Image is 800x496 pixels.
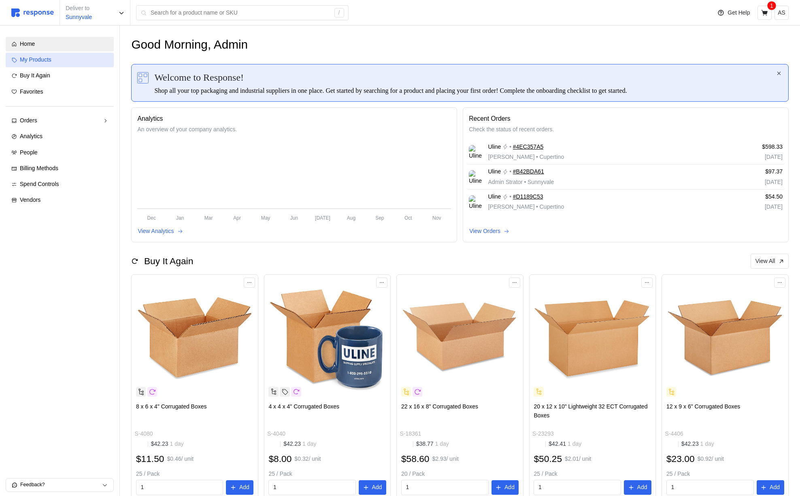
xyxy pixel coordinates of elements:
tspan: May [261,215,270,220]
button: Get Help [713,5,755,21]
a: #4EC357A5 [513,143,544,152]
p: Add [637,483,647,492]
span: • [523,179,528,185]
tspan: Apr [234,215,241,220]
span: • [535,203,540,210]
h2: $50.25 [534,453,562,465]
p: $38.77 [416,440,449,449]
button: View Orders [469,227,510,236]
input: Qty [538,480,617,495]
span: Vendors [20,197,40,203]
input: Qty [273,480,351,495]
button: Add [491,480,519,495]
p: S-18361 [400,430,421,438]
p: $42.23 [151,440,184,449]
h2: $23.00 [666,453,695,465]
input: Search for a product name or SKU [151,6,330,20]
tspan: Jun [290,215,298,220]
a: Spend Controls [6,177,114,192]
p: [PERSON_NAME] Cupertino [488,153,564,162]
h2: $8.00 [268,453,291,465]
p: S-23293 [532,430,554,438]
span: 1 day [168,440,184,447]
img: S-4406 [666,279,784,397]
p: 20 / Pack [401,470,519,479]
h2: $11.50 [136,453,164,465]
img: S-23293 [534,279,651,397]
button: AS [774,6,789,20]
div: / [334,8,344,18]
p: Analytics [137,113,451,124]
a: #D1189C53 [513,192,543,201]
p: $54.50 [709,192,783,201]
input: Qty [671,480,749,495]
a: Vendors [6,193,114,207]
p: $2.93 / unit [432,455,459,464]
img: Uline [469,195,482,209]
p: View Analytics [138,227,174,236]
p: • [509,143,511,152]
p: $42.41 [549,440,581,449]
span: 8 x 6 x 4" Corrugated Boxes [136,403,207,410]
tspan: Mar [204,215,213,220]
p: Check the status of recent orders. [469,125,783,134]
p: $2.01 / unit [565,455,591,464]
p: $97.37 [709,167,783,176]
span: 1 day [301,440,316,447]
img: S-4040 [268,279,386,397]
span: Uline [488,143,501,152]
p: Sunnyvale [66,13,92,22]
tspan: Oct [404,215,412,220]
p: AS [778,9,785,17]
tspan: Nov [432,215,441,220]
h2: Buy It Again [144,255,193,267]
a: My Products [6,53,114,67]
img: S-18361 [401,279,519,397]
button: Add [757,480,784,495]
p: Feedback? [20,481,102,489]
span: 1 day [699,440,714,447]
span: 1 day [566,440,581,447]
p: [DATE] [709,178,783,187]
span: Analytics [20,133,43,139]
input: Qty [140,480,219,495]
p: $42.23 [283,440,316,449]
p: Add [770,483,780,492]
a: Orders [6,113,114,128]
p: 25 / Pack [268,470,386,479]
tspan: Jan [176,215,184,220]
span: Uline [488,167,501,176]
button: Feedback? [6,479,113,492]
a: People [6,145,114,160]
span: 1 day [434,440,449,447]
p: An overview of your company analytics. [137,125,451,134]
div: Orders [20,116,100,125]
button: Add [226,480,253,495]
span: 4 x 4 x 4" Corrugated Boxes [268,403,339,410]
input: Qty [406,480,484,495]
a: #B42BDA61 [513,167,544,176]
span: Welcome to Response! [154,70,244,85]
p: View All [755,257,775,266]
a: Buy It Again [6,68,114,83]
p: • [509,167,511,176]
p: [DATE] [709,153,783,162]
button: Add [624,480,651,495]
span: Home [20,41,35,47]
img: Uline [469,170,482,184]
p: [DATE] [709,203,783,212]
p: • [509,192,511,201]
span: 12 x 9 x 6" Corrugated Boxes [666,403,740,410]
h2: $58.60 [401,453,430,465]
span: People [20,149,38,156]
p: [PERSON_NAME] Cupertino [488,203,564,212]
span: 20 x 12 x 10" Lightweight 32 ECT Corrugated Boxes [534,403,647,419]
tspan: [DATE] [315,215,330,220]
p: Admin Strator Sunnyvale [488,178,554,187]
p: S-4406 [665,430,683,438]
button: View Analytics [137,227,183,236]
tspan: Sep [376,215,385,220]
p: $42.23 [681,440,714,449]
span: 22 x 16 x 8" Corrugated Boxes [401,403,478,410]
p: Add [239,483,249,492]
